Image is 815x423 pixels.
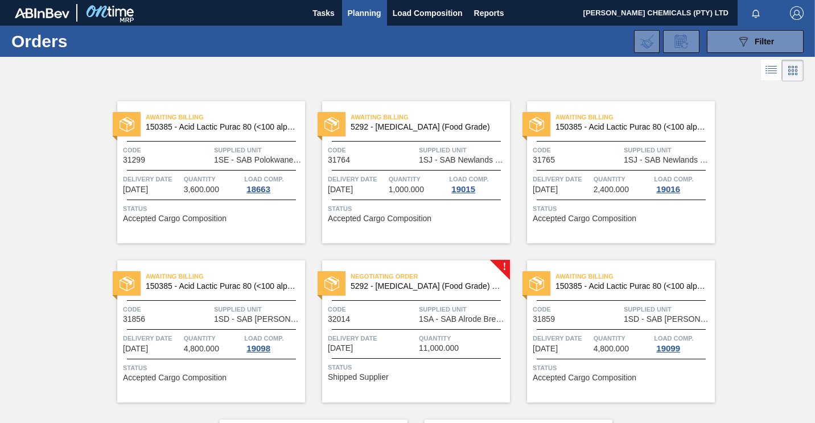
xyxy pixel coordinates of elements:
[393,6,463,20] span: Load Composition
[510,101,715,243] a: statusAwaiting Billing150385 - Acid Lactic Purac 80 (<100 alpha)Code31765Supplied Unit1SJ - SAB N...
[351,282,501,291] span: 5292 - Calcium Chloride (Food Grade) flakes
[389,173,447,185] span: Quantity
[120,276,134,291] img: status
[244,333,302,353] a: Load Comp.19098
[449,173,488,185] span: Load Comp.
[328,362,507,373] span: Status
[123,173,181,185] span: Delivery Date
[184,185,219,194] span: 3,600.000
[755,37,774,46] span: Filter
[663,30,699,53] div: Order Review Request
[351,123,501,131] span: 5292 - Calcium Chloride (Food Grade)
[328,344,353,353] span: 10/01/2025
[419,344,459,353] span: 11,000.000
[533,144,621,156] span: Code
[123,156,145,164] span: 31299
[474,6,504,20] span: Reports
[100,260,305,403] a: statusAwaiting Billing150385 - Acid Lactic Purac 80 (<100 alpha)Code31856Supplied Unit1SD - SAB [...
[328,185,353,194] span: 09/17/2025
[214,304,302,315] span: Supplied Unit
[624,144,712,156] span: Supplied Unit
[624,315,712,324] span: 1SD - SAB Rosslyn Brewery
[594,345,629,353] span: 4,800.000
[449,185,478,194] div: 19015
[123,333,181,344] span: Delivery Date
[123,374,227,382] span: Accepted Cargo Composition
[244,173,283,185] span: Load Comp.
[761,60,782,81] div: List Vision
[123,185,148,194] span: 09/05/2025
[624,304,712,315] span: Supplied Unit
[328,315,350,324] span: 32014
[324,117,339,132] img: status
[184,333,242,344] span: Quantity
[146,123,296,131] span: 150385 - Acid Lactic Purac 80 (<100 alpha)(25kg)
[529,117,544,132] img: status
[533,304,621,315] span: Code
[555,123,706,131] span: 150385 - Acid Lactic Purac 80 (<100 alpha)
[419,333,507,344] span: Quantity
[594,185,629,194] span: 2,400.000
[707,30,804,53] button: Filter
[244,173,302,194] a: Load Comp.18663
[311,6,336,20] span: Tasks
[533,362,712,374] span: Status
[533,374,636,382] span: Accepted Cargo Composition
[555,271,715,282] span: Awaiting Billing
[244,185,273,194] div: 18663
[555,282,706,291] span: 150385 - Acid Lactic Purac 80 (<100 alpha)
[533,345,558,353] span: 10/06/2025
[214,144,302,156] span: Supplied Unit
[419,144,507,156] span: Supplied Unit
[790,6,804,20] img: Logout
[120,117,134,132] img: status
[348,6,381,20] span: Planning
[419,156,507,164] span: 1SJ - SAB Newlands Brewery
[146,271,305,282] span: Awaiting Billing
[184,345,219,353] span: 4,800.000
[328,373,389,381] span: Shipped Supplier
[419,315,507,324] span: 1SA - SAB Alrode Brewery
[305,260,510,403] a: !statusNegotiating Order5292 - [MEDICAL_DATA] (Food Grade) flakesCode32014Supplied Unit1SA - SAB ...
[533,333,591,344] span: Delivery Date
[654,333,712,353] a: Load Comp.19099
[184,173,242,185] span: Quantity
[654,173,712,194] a: Load Comp.19016
[654,344,682,353] div: 19099
[123,362,302,374] span: Status
[449,173,507,194] a: Load Comp.19015
[533,214,636,223] span: Accepted Cargo Composition
[15,8,69,18] img: TNhmsLtSVTkK8tSr43FrP2fwEKptu5GPRR3wAAAABJRU5ErkJggg==
[533,203,712,214] span: Status
[533,156,555,164] span: 31765
[594,173,652,185] span: Quantity
[123,214,227,223] span: Accepted Cargo Composition
[533,173,591,185] span: Delivery Date
[100,101,305,243] a: statusAwaiting Billing150385 - Acid Lactic Purac 80 (<100 alpha)(25kg)Code31299Supplied Unit1SE -...
[328,156,350,164] span: 31764
[123,304,211,315] span: Code
[533,185,558,194] span: 09/21/2025
[244,333,283,344] span: Load Comp.
[244,344,273,353] div: 19098
[654,333,693,344] span: Load Comp.
[529,276,544,291] img: status
[328,214,431,223] span: Accepted Cargo Composition
[123,144,211,156] span: Code
[324,276,339,291] img: status
[11,35,172,48] h1: Orders
[328,173,386,185] span: Delivery Date
[214,315,302,324] span: 1SD - SAB Rosslyn Brewery
[389,185,424,194] span: 1,000.000
[328,203,507,214] span: Status
[146,111,305,123] span: Awaiting Billing
[305,101,510,243] a: statusAwaiting Billing5292 - [MEDICAL_DATA] (Food Grade)Code31764Supplied Unit1SJ - SAB Newlands ...
[654,173,693,185] span: Load Comp.
[123,345,148,353] span: 09/22/2025
[624,156,712,164] span: 1SJ - SAB Newlands Brewery
[533,315,555,324] span: 31859
[214,156,302,164] span: 1SE - SAB Polokwane Brewery
[654,185,682,194] div: 19016
[555,111,715,123] span: Awaiting Billing
[146,282,296,291] span: 150385 - Acid Lactic Purac 80 (<100 alpha)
